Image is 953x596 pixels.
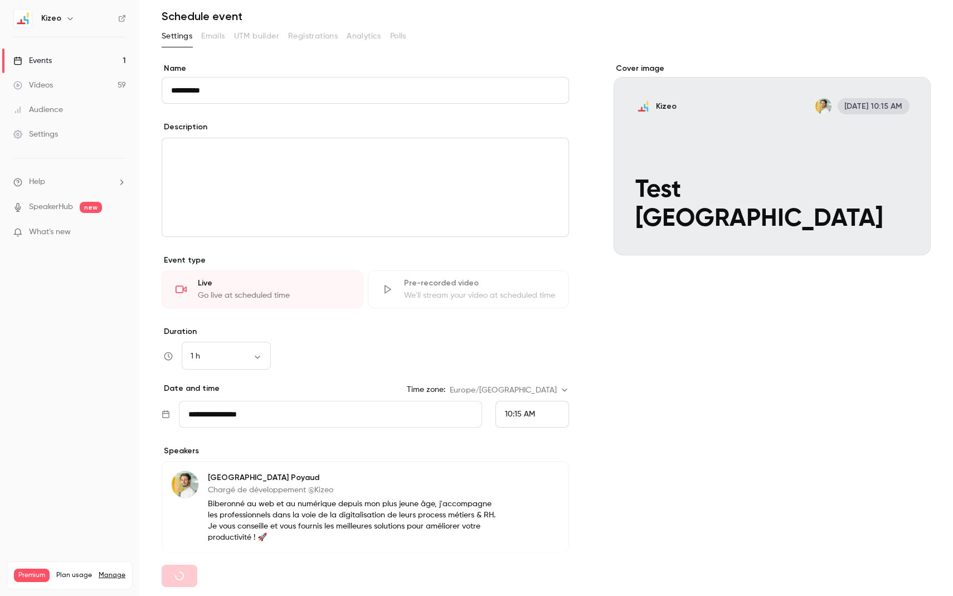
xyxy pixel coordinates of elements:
[162,138,569,237] section: description
[368,270,570,308] div: Pre-recorded videoWe'll stream your video at scheduled time
[162,255,569,266] p: Event type
[208,484,497,496] p: Chargé de développement @Kizeo
[450,385,569,396] div: Europe/[GEOGRAPHIC_DATA]
[162,461,569,553] div: Milan Poyaud[GEOGRAPHIC_DATA] PoyaudChargé de développement @KizeoBiberonné au web et au numériqu...
[29,176,45,188] span: Help
[80,202,102,213] span: new
[13,80,53,91] div: Videos
[162,122,207,133] label: Description
[201,31,225,42] span: Emails
[505,410,535,418] span: 10:15 AM
[288,31,338,42] span: Registrations
[390,31,406,42] span: Polls
[162,9,931,23] h1: Schedule event
[56,571,92,580] span: Plan usage
[198,278,349,289] div: Live
[208,498,497,543] p: Biberonné au web et au numérique depuis mon plus jeune âge, j'accompagne les professionnels dans ...
[14,9,32,27] img: Kizeo
[162,270,363,308] div: LiveGo live at scheduled time
[99,571,125,580] a: Manage
[162,326,569,337] label: Duration
[113,227,126,238] iframe: Noticeable Trigger
[162,27,192,45] button: Settings
[13,176,126,188] li: help-dropdown-opener
[172,471,198,498] img: Milan Poyaud
[13,129,58,140] div: Settings
[162,63,569,74] label: Name
[13,104,63,115] div: Audience
[29,201,73,213] a: SpeakerHub
[407,384,445,395] label: Time zone:
[182,351,271,362] div: 1 h
[347,31,381,42] span: Analytics
[404,290,556,301] div: We'll stream your video at scheduled time
[162,383,220,394] p: Date and time
[614,63,931,255] section: Cover image
[14,569,50,582] span: Premium
[614,63,931,74] label: Cover image
[404,278,556,289] div: Pre-recorded video
[162,138,568,236] div: editor
[41,13,61,24] h6: Kizeo
[495,401,569,428] div: From
[208,472,497,483] p: [GEOGRAPHIC_DATA] Poyaud
[234,31,279,42] span: UTM builder
[13,55,52,66] div: Events
[29,226,71,238] span: What's new
[198,290,349,301] div: Go live at scheduled time
[162,445,569,457] p: Speakers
